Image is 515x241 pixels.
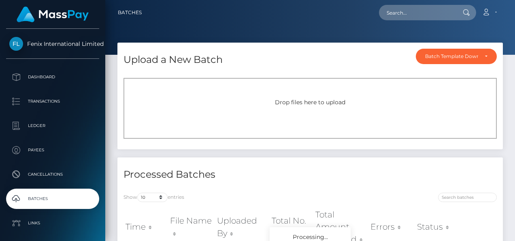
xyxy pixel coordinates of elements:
span: Fenix International Limited [6,40,99,47]
a: Payees [6,140,99,160]
p: Payees [9,144,96,156]
h4: Processed Batches [123,168,304,182]
button: Batch Template Download [416,49,497,64]
select: Showentries [137,193,168,202]
span: Drop files here to upload [275,99,345,106]
a: Cancellations [6,164,99,185]
input: Search batches [438,193,497,202]
a: Transactions [6,91,99,112]
a: Batches [118,4,142,21]
a: Links [6,213,99,233]
input: Search... [379,5,455,20]
p: Links [9,217,96,229]
h4: Upload a New Batch [123,53,223,67]
a: Ledger [6,116,99,136]
a: Batches [6,189,99,209]
p: Ledger [9,120,96,132]
p: Transactions [9,95,96,108]
img: MassPay Logo [17,6,89,22]
img: Fenix International Limited [9,37,23,51]
p: Cancellations [9,168,96,181]
p: Batches [9,193,96,205]
p: Dashboard [9,71,96,83]
a: Dashboard [6,67,99,87]
div: Batch Template Download [425,53,478,60]
label: Show entries [123,193,184,202]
